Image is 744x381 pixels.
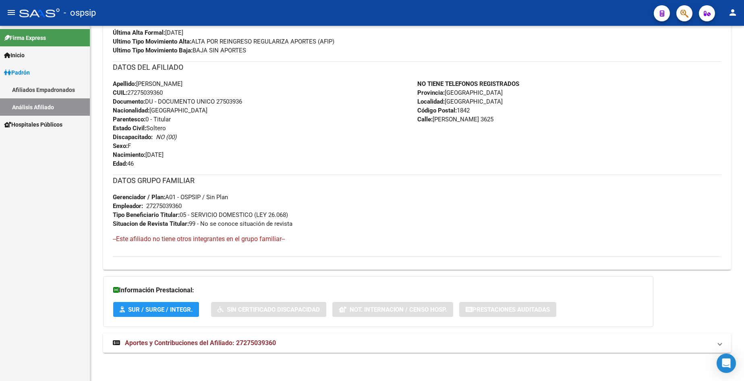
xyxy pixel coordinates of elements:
strong: Última Alta Formal: [113,29,165,36]
span: Sin Certificado Discapacidad [227,306,320,313]
span: A01 - OSPSIP / Sin Plan [113,194,228,201]
strong: Localidad: [417,98,445,105]
div: 27275039360 [146,202,182,210]
span: Inicio [4,51,25,60]
strong: Calle: [417,116,433,123]
span: Firma Express [4,33,46,42]
span: [DATE] [113,29,183,36]
span: 0 - Titular [113,116,171,123]
button: Sin Certificado Discapacidad [211,302,326,317]
span: 46 [113,160,134,167]
h4: --Este afiliado no tiene otros integrantes en el grupo familiar-- [113,235,721,244]
span: [GEOGRAPHIC_DATA] [417,89,503,96]
span: SUR / SURGE / INTEGR. [128,306,193,313]
span: [PERSON_NAME] 3625 [417,116,493,123]
strong: Parentesco: [113,116,145,123]
strong: Código Postal: [417,107,457,114]
strong: Tipo Beneficiario Titular: [113,211,180,219]
span: Hospitales Públicos [4,120,62,129]
strong: Apellido: [113,80,136,87]
span: Soltero [113,125,166,132]
button: Prestaciones Auditadas [459,302,556,317]
span: F [113,142,131,150]
strong: NO TIENE TELEFONOS REGISTRADOS [417,80,519,87]
span: 99 - No se conoce situación de revista [113,220,292,227]
strong: Documento: [113,98,145,105]
strong: Ultimo Tipo Movimiento Baja: [113,47,193,54]
span: 05 - SERVICIO DOMESTICO (LEY 26.068) [113,211,288,219]
h3: DATOS GRUPO FAMILIAR [113,175,721,186]
mat-icon: person [728,8,738,17]
span: DU - DOCUMENTO UNICO 27503936 [113,98,242,105]
strong: Gerenciador / Plan: [113,194,165,201]
span: 27275039360 [113,89,163,96]
span: Padrón [4,68,30,77]
strong: Provincia: [417,89,445,96]
span: Aportes y Contribuciones del Afiliado: 27275039360 [125,339,276,347]
mat-expansion-panel-header: Aportes y Contribuciones del Afiliado: 27275039360 [103,333,731,353]
span: 1842 [417,107,470,114]
strong: CUIL: [113,89,127,96]
strong: Discapacitado: [113,133,153,141]
strong: Nacimiento: [113,151,145,158]
h3: DATOS DEL AFILIADO [113,62,721,73]
span: [PERSON_NAME] [113,80,182,87]
div: Open Intercom Messenger [717,354,736,373]
span: [GEOGRAPHIC_DATA] [417,98,503,105]
strong: Estado Civil: [113,125,146,132]
strong: Nacionalidad: [113,107,149,114]
strong: Sexo: [113,142,128,150]
span: Prestaciones Auditadas [473,306,550,313]
strong: Edad: [113,160,127,167]
mat-icon: menu [6,8,16,17]
h3: Información Prestacional: [113,285,643,296]
strong: Situacion de Revista Titular: [113,220,189,227]
strong: Empleador: [113,202,143,210]
span: Not. Internacion / Censo Hosp. [350,306,447,313]
strong: Ultimo Tipo Movimiento Alta: [113,38,191,45]
span: BAJA SIN APORTES [113,47,246,54]
span: [DATE] [113,151,164,158]
span: ALTA POR REINGRESO REGULARIZA APORTES (AFIP) [113,38,334,45]
button: SUR / SURGE / INTEGR. [113,302,199,317]
span: - ospsip [64,4,96,22]
i: NO (00) [156,133,176,141]
span: [GEOGRAPHIC_DATA] [113,107,207,114]
button: Not. Internacion / Censo Hosp. [332,302,453,317]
